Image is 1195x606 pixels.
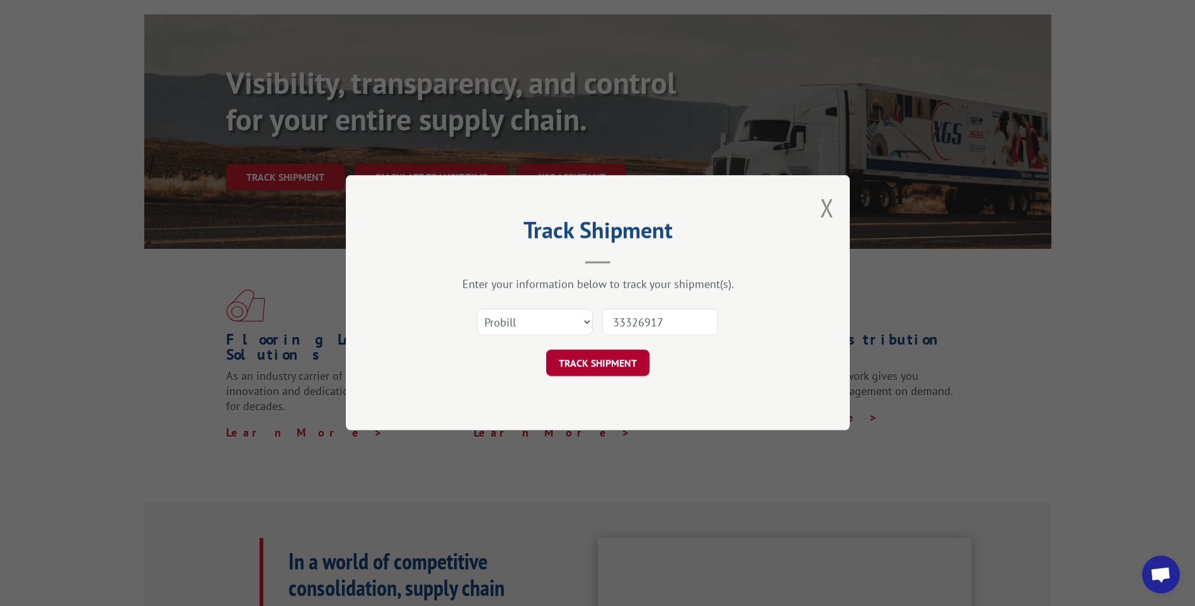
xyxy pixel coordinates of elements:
[602,309,718,336] input: Number(s)
[409,221,787,245] h2: Track Shipment
[546,350,649,377] button: TRACK SHIPMENT
[820,191,834,224] button: Close modal
[409,277,787,292] div: Enter your information below to track your shipment(s).
[1142,556,1180,593] div: Open chat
